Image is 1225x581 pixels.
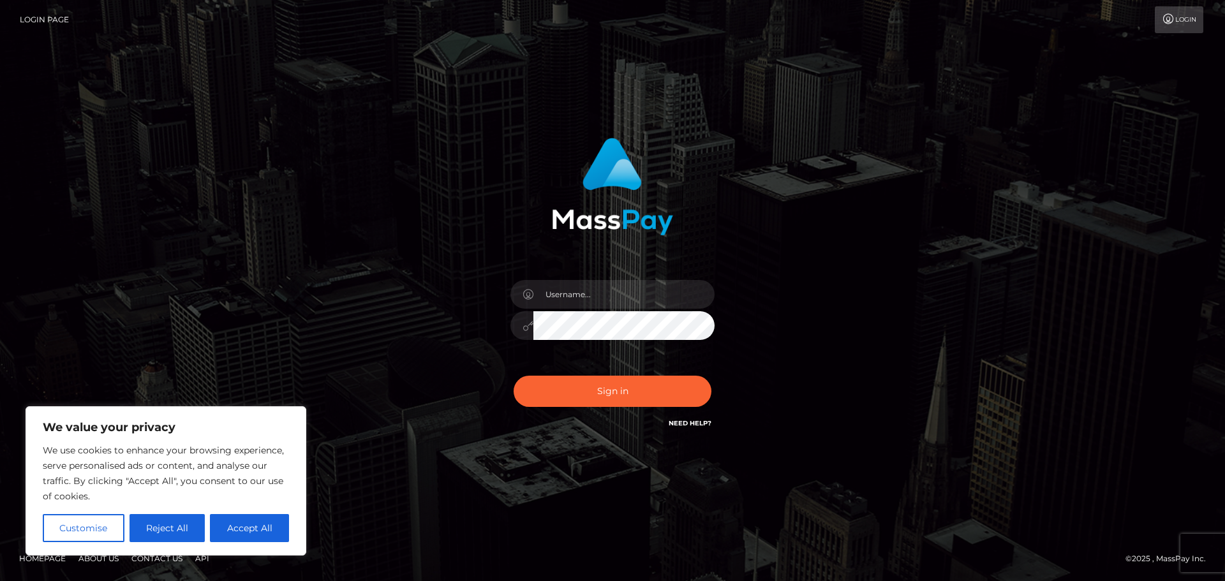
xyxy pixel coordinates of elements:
[43,420,289,435] p: We value your privacy
[190,548,214,568] a: API
[73,548,124,568] a: About Us
[210,514,289,542] button: Accept All
[514,376,711,407] button: Sign in
[1125,552,1215,566] div: © 2025 , MassPay Inc.
[14,548,71,568] a: Homepage
[533,280,715,309] input: Username...
[26,406,306,555] div: We value your privacy
[669,419,711,427] a: Need Help?
[130,514,205,542] button: Reject All
[552,138,673,235] img: MassPay Login
[1155,6,1203,33] a: Login
[43,443,289,504] p: We use cookies to enhance your browsing experience, serve personalised ads or content, and analys...
[126,548,188,568] a: Contact Us
[43,514,124,542] button: Customise
[20,6,69,33] a: Login Page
